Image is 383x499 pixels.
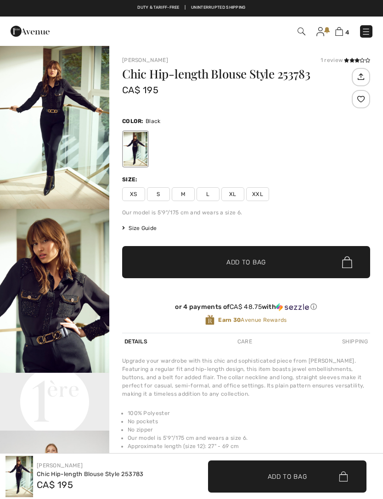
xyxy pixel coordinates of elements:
span: CA$ 48.75 [230,303,262,311]
span: XL [221,187,244,201]
span: S [147,187,170,201]
div: Upgrade your wardrobe with this chic and sophisticated piece from [PERSON_NAME]. Featuring a regu... [122,357,370,398]
div: Details [122,333,150,350]
li: No zipper [128,426,370,434]
li: Our model is 5'9"/175 cm and wears a size 6. [128,434,370,442]
li: Approximate length (size 12): 27" - 69 cm [128,442,370,450]
div: 1 review [321,56,370,64]
img: My Info [316,27,324,36]
span: Avenue Rewards [218,316,287,324]
a: 1ère Avenue [11,26,50,35]
span: CA$ 195 [122,84,158,95]
img: Bag.svg [342,256,352,268]
div: Chic Hip-length Blouse Style 253783 [37,470,144,479]
span: Size Guide [122,224,157,232]
img: Avenue Rewards [205,314,214,325]
span: XS [122,187,145,201]
span: Black [146,118,161,124]
img: Menu [361,27,371,36]
a: [PERSON_NAME] [37,462,83,469]
img: Shopping Bag [335,27,343,36]
strong: Earn 30 [218,317,241,323]
div: Care [235,333,254,350]
span: XXL [246,187,269,201]
span: CA$ 195 [37,479,73,490]
div: Shipping [340,333,370,350]
img: Sezzle [276,303,309,311]
li: No pockets [128,417,370,426]
img: Chic Hip-Length Blouse Style 253783 [6,456,33,497]
span: Color: [122,118,144,124]
a: [PERSON_NAME] [122,57,168,63]
img: 1ère Avenue [11,22,50,40]
div: or 4 payments ofCA$ 48.75withSezzle Click to learn more about Sezzle [122,303,370,314]
img: Share [353,69,368,84]
span: Add to Bag [226,258,266,267]
a: 4 [335,26,349,37]
div: Our model is 5'9"/175 cm and wears a size 6. [122,208,370,217]
li: 100% Polyester [128,409,370,417]
button: Add to Bag [122,246,370,278]
div: Size: [122,175,140,184]
div: Black [124,132,147,166]
button: Add to Bag [208,460,366,493]
h1: Chic Hip-length Blouse Style 253783 [122,68,349,80]
span: L [197,187,220,201]
div: or 4 payments of with [122,303,370,311]
img: Search [298,28,305,35]
span: 4 [345,29,349,36]
span: M [172,187,195,201]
